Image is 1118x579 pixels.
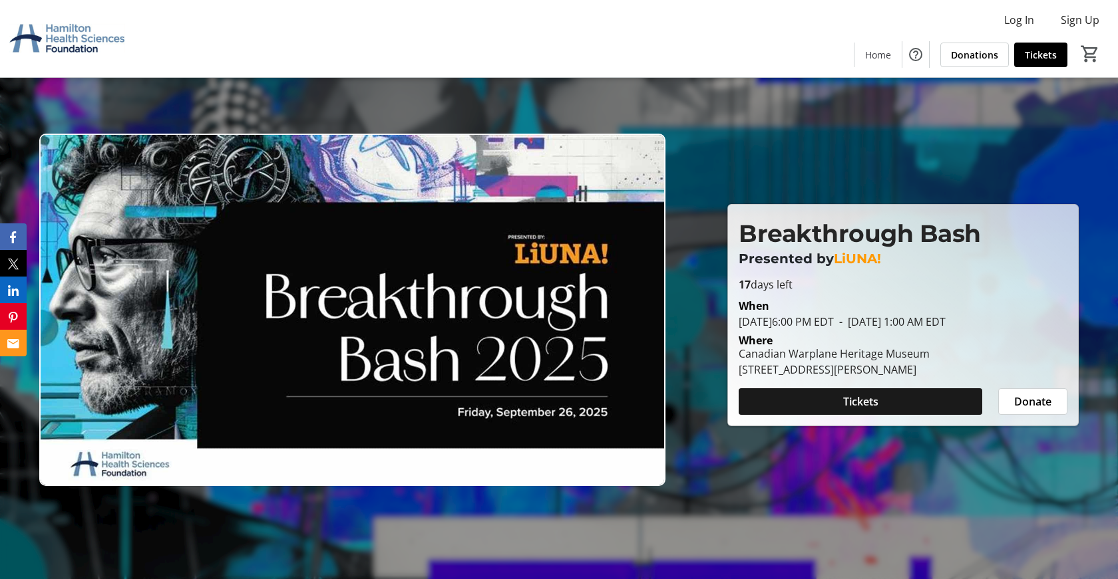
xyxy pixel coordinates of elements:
[834,314,848,329] span: -
[1061,12,1099,28] span: Sign Up
[834,251,881,267] span: LiUNA!
[902,41,929,68] button: Help
[854,43,902,67] a: Home
[739,277,1067,292] p: days left
[739,277,751,292] span: 17
[1014,394,1051,409] span: Donate
[739,215,1067,251] p: Breakthrough Bash
[739,298,769,314] div: When
[1014,43,1067,67] a: Tickets
[1050,9,1110,31] button: Sign Up
[739,251,834,267] span: Presented by
[8,5,126,72] img: Hamilton Health Sciences Foundation's Logo
[39,134,666,486] img: Campaign CTA Media Photo
[739,346,930,362] div: Canadian Warplane Heritage Museum
[940,43,1009,67] a: Donations
[739,314,834,329] span: [DATE] 6:00 PM EDT
[865,48,891,62] span: Home
[998,388,1067,415] button: Donate
[1025,48,1057,62] span: Tickets
[951,48,998,62] span: Donations
[739,362,930,378] div: [STREET_ADDRESS][PERSON_NAME]
[843,394,878,409] span: Tickets
[739,388,982,415] button: Tickets
[994,9,1045,31] button: Log In
[834,314,946,329] span: [DATE] 1:00 AM EDT
[1078,42,1102,66] button: Cart
[739,335,773,346] div: Where
[1004,12,1034,28] span: Log In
